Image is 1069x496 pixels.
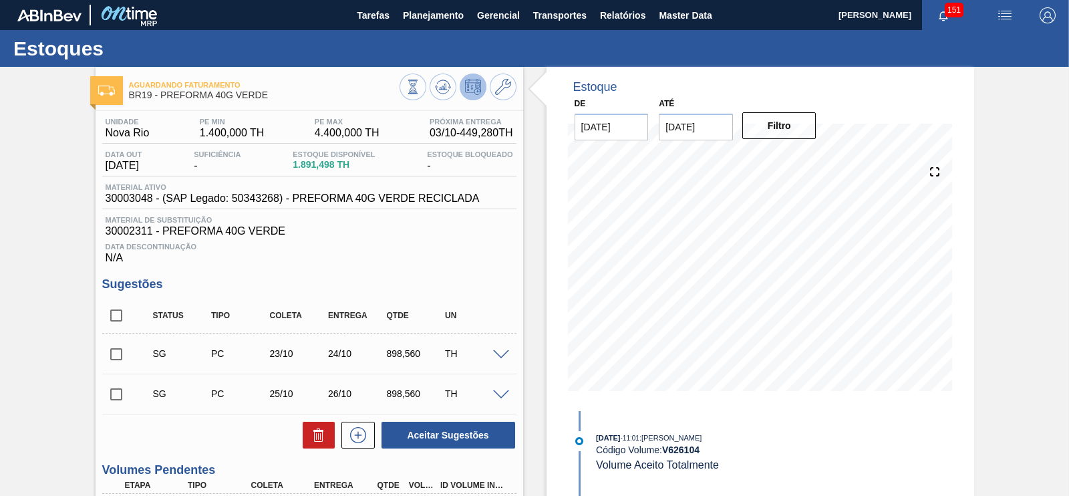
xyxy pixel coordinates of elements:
[267,348,331,359] div: 23/10/2025
[98,86,115,96] img: Ícone
[13,41,251,56] h1: Estoques
[208,388,272,399] div: Pedido de Compra
[430,74,456,100] button: Atualizar Gráfico
[106,243,513,251] span: Data Descontinuação
[17,9,82,21] img: TNhmsLtSVTkK8tSr43FrP2fwEKptu5GPRR3wAAAABJRU5ErkJggg==
[357,7,390,23] span: Tarefas
[490,74,516,100] button: Ir ao Master Data / Geral
[427,150,512,158] span: Estoque Bloqueado
[573,80,617,94] div: Estoque
[311,481,380,490] div: Entrega
[406,481,438,490] div: Volume Portal
[442,388,506,399] div: TH
[267,388,331,399] div: 25/10/2025
[922,6,965,25] button: Notificações
[659,7,712,23] span: Master Data
[384,311,448,320] div: Qtde
[190,150,244,172] div: -
[248,481,317,490] div: Coleta
[208,311,272,320] div: Tipo
[129,81,400,89] span: Aguardando Faturamento
[997,7,1013,23] img: userActions
[430,127,513,139] span: 03/10 - 449,280 TH
[106,160,142,172] span: [DATE]
[194,150,241,158] span: Suficiência
[442,348,506,359] div: TH
[424,150,516,172] div: -
[106,225,513,237] span: 30002311 - PREFORMA 40G VERDE
[129,90,400,100] span: BR19 - PREFORMA 40G VERDE
[102,237,516,264] div: N/A
[437,481,506,490] div: Id Volume Interno
[375,420,516,450] div: Aceitar Sugestões
[1040,7,1056,23] img: Logout
[384,388,448,399] div: 898,560
[106,127,150,139] span: Nova Rio
[596,445,913,455] div: Código Volume:
[325,311,389,320] div: Entrega
[200,118,265,126] span: PE MIN
[325,348,389,359] div: 24/10/2025
[106,118,150,126] span: Unidade
[325,388,389,399] div: 26/10/2025
[742,112,816,139] button: Filtro
[945,3,963,17] span: 151
[315,118,379,126] span: PE MAX
[384,348,448,359] div: 898,560
[106,193,480,205] span: 30003048 - (SAP Legado: 50343268) - PREFORMA 40G VERDE RECICLADA
[533,7,587,23] span: Transportes
[659,99,674,108] label: Até
[296,422,335,449] div: Excluir Sugestões
[381,422,515,449] button: Aceitar Sugestões
[150,388,214,399] div: Sugestão Criada
[150,311,214,320] div: Status
[293,150,375,158] span: Estoque Disponível
[208,348,272,359] div: Pedido de Compra
[575,99,586,108] label: De
[184,481,254,490] div: Tipo
[200,127,265,139] span: 1.400,000 TH
[400,74,426,100] button: Visão Geral dos Estoques
[403,7,464,23] span: Planejamento
[596,434,620,442] span: [DATE]
[267,311,331,320] div: Coleta
[596,459,719,471] span: Volume Aceito Totalmente
[106,183,480,191] span: Material ativo
[639,434,702,442] span: : [PERSON_NAME]
[659,114,733,140] input: dd/mm/yyyy
[315,127,379,139] span: 4.400,000 TH
[662,445,700,455] strong: V 626104
[335,422,375,449] div: Nova sugestão
[430,118,513,126] span: Próxima Entrega
[460,74,486,100] button: Desprogramar Estoque
[102,277,516,291] h3: Sugestões
[600,7,645,23] span: Relatórios
[442,311,506,320] div: UN
[575,437,583,445] img: atual
[102,463,516,477] h3: Volumes Pendentes
[150,348,214,359] div: Sugestão Criada
[293,160,375,170] span: 1.891,498 TH
[477,7,520,23] span: Gerencial
[106,150,142,158] span: Data out
[374,481,406,490] div: Qtde
[106,216,513,224] span: Material de Substituição
[122,481,191,490] div: Etapa
[621,435,639,442] span: - 11:01
[575,114,649,140] input: dd/mm/yyyy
